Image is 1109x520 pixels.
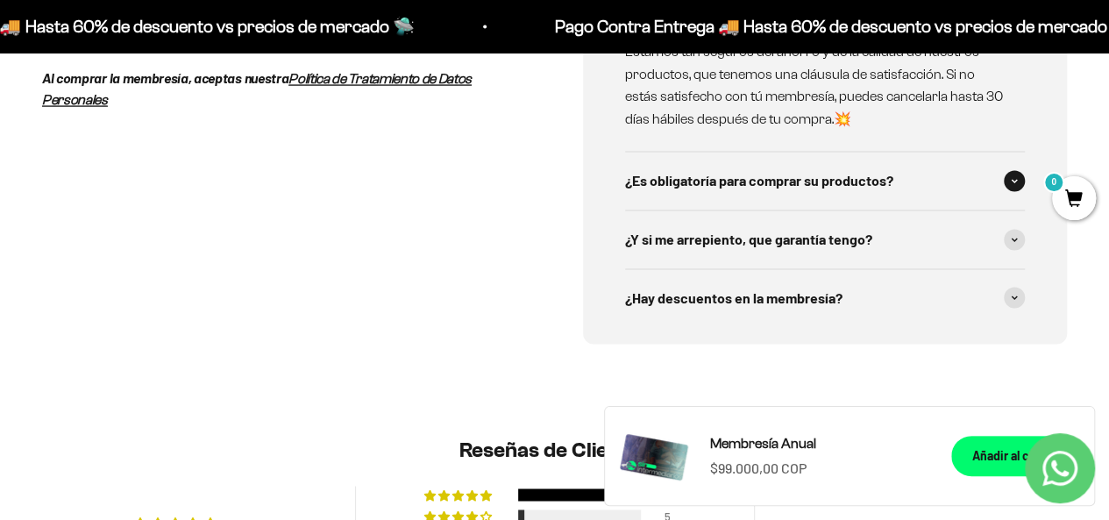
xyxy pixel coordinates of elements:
[710,432,930,455] a: Membresía Anual
[424,488,494,501] div: 93% (102) reviews with 5 star rating
[710,457,807,480] sale-price: $99.000,00 COP
[42,71,472,106] a: Política de Tratamiento de Datos Personales
[619,421,689,491] img: Membresía Anual
[625,152,1026,210] summary: ¿Es obligatoría para comprar su productos?
[625,40,1005,130] p: Estamos tan seguros del ahorro y de la calidad de nuestros productos, que tenemos una cláusula de...
[625,169,893,192] span: ¿Es obligatoría para comprar su productos?
[625,228,872,251] span: ¿Y si me arrepiento, que garantía tengo?
[972,446,1059,466] div: Añadir al carrito
[625,210,1026,268] summary: ¿Y si me arrepiento, que garantía tengo?
[42,69,288,86] em: Al comprar la membresía, aceptas nuestra
[951,436,1080,476] button: Añadir al carrito
[1043,172,1064,193] mark: 0
[1052,190,1096,210] a: 0
[625,287,842,310] span: ¿Hay descuentos en la membresía?
[56,435,1053,465] h2: Reseñas de Clientes
[625,269,1026,327] summary: ¿Hay descuentos en la membresía?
